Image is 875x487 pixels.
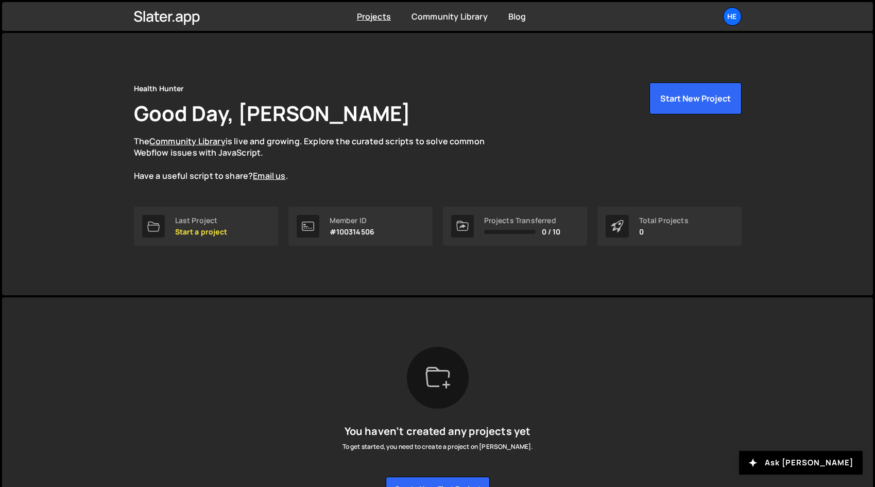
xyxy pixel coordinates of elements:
button: Ask [PERSON_NAME] [739,451,863,475]
a: Community Library [149,136,226,147]
button: Start New Project [649,82,742,114]
a: He [723,7,742,26]
a: Last Project Start a project [134,207,278,246]
p: 0 [639,228,689,236]
div: Health Hunter [134,82,184,95]
p: The is live and growing. Explore the curated scripts to solve common Webflow issues with JavaScri... [134,136,505,182]
p: To get started, you need to create a project on [PERSON_NAME]. [342,442,533,452]
p: #100314506 [330,228,375,236]
div: Last Project [175,216,227,225]
a: Projects [357,11,391,22]
div: Projects Transferred [484,216,561,225]
div: Total Projects [639,216,689,225]
a: Email us [253,170,285,181]
span: 0 / 10 [542,228,561,236]
div: Member ID [330,216,375,225]
h1: Good Day, [PERSON_NAME] [134,99,411,127]
p: Start a project [175,228,227,236]
a: Community Library [411,11,488,22]
h5: You haven’t created any projects yet [342,425,533,438]
a: Blog [508,11,526,22]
